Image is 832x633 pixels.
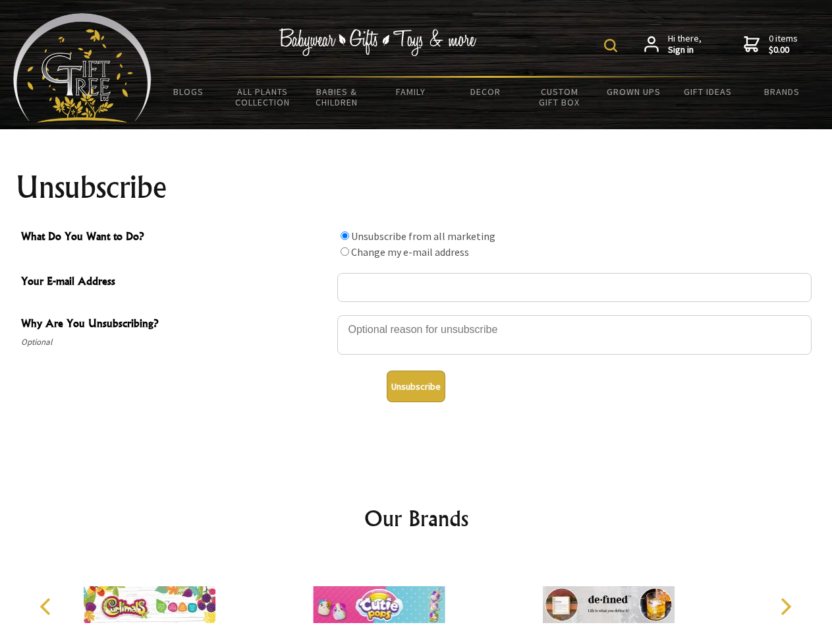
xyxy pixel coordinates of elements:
[226,78,300,116] a: All Plants Collection
[522,78,597,116] a: Custom Gift Box
[374,78,449,105] a: Family
[300,78,374,116] a: Babies & Children
[387,371,445,402] button: Unsubscribe
[21,273,331,292] span: Your E-mail Address
[351,229,495,243] label: Unsubscribe from all marketing
[26,502,806,534] h2: Our Brands
[596,78,671,105] a: Grown Ups
[769,44,798,56] strong: $0.00
[351,245,469,258] label: Change my e-mail address
[21,228,331,247] span: What Do You Want to Do?
[16,171,817,203] h1: Unsubscribe
[337,273,812,302] input: Your E-mail Address
[745,78,819,105] a: Brands
[152,78,226,105] a: BLOGS
[341,231,349,240] input: What Do You Want to Do?
[13,13,152,123] img: Babyware - Gifts - Toys and more...
[341,247,349,256] input: What Do You Want to Do?
[448,78,522,105] a: Decor
[769,32,798,56] span: 0 items
[771,592,800,621] button: Next
[668,44,702,56] strong: Sign in
[604,39,617,52] img: product search
[21,334,331,350] span: Optional
[21,315,331,334] span: Why Are You Unsubscribing?
[33,592,62,621] button: Previous
[337,315,812,355] textarea: Why Are You Unsubscribing?
[644,33,702,56] a: Hi there,Sign in
[279,28,477,56] img: Babywear - Gifts - Toys & more
[668,33,702,56] span: Hi there,
[744,33,798,56] a: 0 items$0.00
[671,78,745,105] a: Gift Ideas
